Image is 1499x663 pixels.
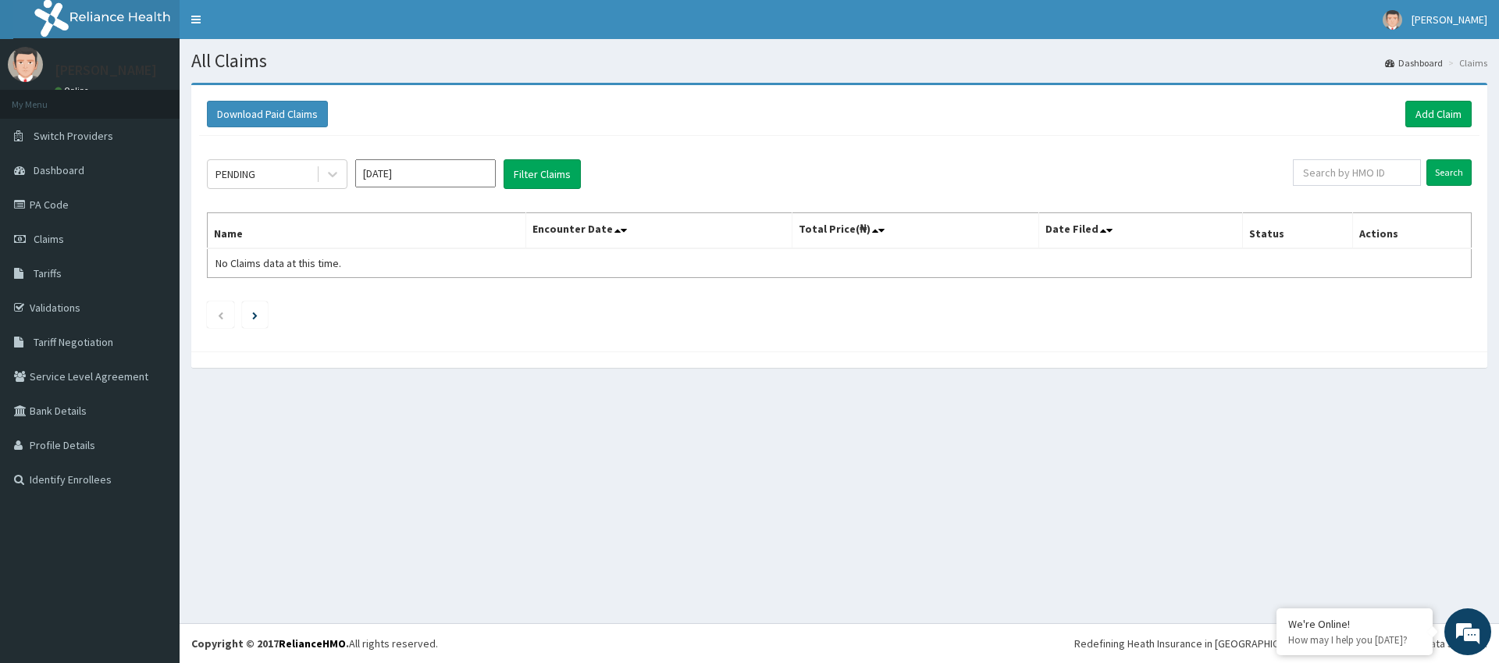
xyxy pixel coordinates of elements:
[1074,636,1487,651] div: Redefining Heath Insurance in [GEOGRAPHIC_DATA] using Telemedicine and Data Science!
[1412,12,1487,27] span: [PERSON_NAME]
[1038,213,1242,249] th: Date Filed
[355,159,496,187] input: Select Month and Year
[34,163,84,177] span: Dashboard
[525,213,792,249] th: Encounter Date
[1444,56,1487,70] li: Claims
[180,623,1499,663] footer: All rights reserved.
[1426,159,1472,186] input: Search
[55,85,92,96] a: Online
[252,308,258,322] a: Next page
[34,232,64,246] span: Claims
[217,308,224,322] a: Previous page
[207,101,328,127] button: Download Paid Claims
[1293,159,1421,186] input: Search by HMO ID
[1352,213,1471,249] th: Actions
[1385,56,1443,70] a: Dashboard
[34,335,113,349] span: Tariff Negotiation
[1288,617,1421,631] div: We're Online!
[1405,101,1472,127] a: Add Claim
[1383,10,1402,30] img: User Image
[208,213,526,249] th: Name
[191,636,349,651] strong: Copyright © 2017 .
[55,63,157,77] p: [PERSON_NAME]
[279,636,346,651] a: RelianceHMO
[8,47,43,82] img: User Image
[215,166,255,182] div: PENDING
[1288,633,1421,647] p: How may I help you today?
[792,213,1038,249] th: Total Price(₦)
[191,51,1487,71] h1: All Claims
[34,129,113,143] span: Switch Providers
[34,266,62,280] span: Tariffs
[215,256,341,270] span: No Claims data at this time.
[1242,213,1352,249] th: Status
[504,159,581,189] button: Filter Claims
